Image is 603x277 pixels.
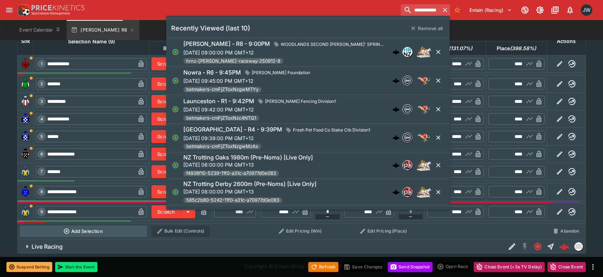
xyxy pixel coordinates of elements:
span: Win(131.07%) [431,44,480,53]
div: hrnz [402,47,413,57]
svg: Open [172,48,179,56]
img: logo-cerberus.svg [392,188,400,196]
span: [PERSON_NAME] Fencing Division1 [262,98,339,105]
p: [DATE] 09:45:00 PM GMT+12 [183,77,313,85]
button: Send Snapshot [388,262,433,272]
h6: Nowra - R6 - 9:45PM [183,69,241,76]
h5: Recently Viewed (last 10) [171,24,250,32]
svg: Open [172,188,179,196]
div: liveracing [574,242,583,251]
div: cerberus [392,106,400,113]
svg: Open [172,162,179,169]
img: PriceKinetics [32,5,85,10]
p: [DATE] 08:00:00 PM GMT+13 [183,188,317,195]
div: cerberus [392,162,400,169]
div: split button [435,262,471,272]
svg: Open [172,134,179,141]
button: Remove all [406,23,447,34]
button: Abandon [549,225,583,237]
h6: Albion Park - R1 - 7:47PM [183,208,252,216]
div: cerberus [392,48,400,56]
svg: Open [172,77,179,84]
button: [PERSON_NAME] R8 [67,20,139,40]
img: logo-cerberus.svg [392,162,400,169]
span: 585c2b80-5242-11f0-a31c-a70977d0e083 [183,197,282,204]
button: Scratch [151,95,181,108]
img: runner 7 [20,166,31,177]
button: Jayden Wyke [579,2,594,18]
span: betmakers-cmFjZToxNzc4NTQ1 [183,115,259,122]
span: 9 [39,209,44,214]
button: No Bookmarks [452,4,463,16]
span: 2 [39,81,44,86]
div: cerberus [392,134,400,141]
img: runner 6 [20,148,31,160]
div: cerberus [392,188,400,196]
button: Edit Detail [506,240,518,253]
svg: Open [172,106,179,113]
button: Connected to PK [518,4,531,16]
span: 3 [39,99,44,104]
img: greyhound_racing.png [417,130,431,145]
button: Documentation [549,4,561,16]
span: 1 [39,61,44,66]
button: Live Racing [17,239,506,254]
span: Ladbrokes Srm In Multis Mobile Pace [260,209,341,216]
button: Scratch [151,148,181,161]
img: runner 8 [20,186,31,197]
button: Scratch [151,205,181,218]
img: logo-cerberus.svg [392,106,400,113]
div: betmakers [402,76,413,86]
button: Scratch [151,130,181,143]
img: runner 2 [20,78,31,90]
img: betmakers.png [403,76,412,85]
em: ( 131.07 %) [449,44,472,53]
p: [DATE] 06:00:00 PM GMT+13 [183,161,313,168]
span: Place(398.58%) [489,44,544,53]
img: hrnz.png [403,47,412,57]
span: 4 [39,116,44,121]
h6: NZ Trotting Derby 2600m (Pre-Noms) [Live Only] [183,180,317,188]
div: cerberus [392,77,400,84]
img: betmakers.png [403,133,412,142]
button: Refresh [308,262,338,272]
span: hrnz-[PERSON_NAME]-raceway-250912-8 [183,58,283,65]
img: logo-cerberus--red.svg [559,242,569,252]
p: [DATE] 09:00:00 PM GMT+12 [183,49,387,56]
button: Bulk Edit (Controls) [151,225,210,237]
img: runner 1 [20,58,31,70]
img: greyhound_racing.png [417,102,431,116]
button: Add Selection [20,225,147,237]
button: Notifications [564,4,577,16]
svg: Closed [534,242,542,251]
th: Actions [547,27,585,55]
img: pricekinetics.png [403,161,412,170]
img: harness_racing.png [417,158,431,172]
button: SGM Disabled [518,240,531,253]
img: harness_racing.png [417,45,431,59]
button: Edit Pricing (Win) [261,225,340,237]
button: Suspend Betting [6,262,52,272]
span: betmakers-cmFjZToxNzgwMTYy [183,86,261,93]
div: pricekinetics [402,160,413,170]
button: Scratch [151,113,181,125]
input: search [401,4,440,16]
span: 8 [39,189,44,194]
h6: [GEOGRAPHIC_DATA] - R4 - 9:39PM [183,126,282,133]
span: 7 [39,169,44,174]
img: PriceKinetics Logo [16,3,30,17]
button: Toggle light/dark mode [534,4,546,16]
div: pricekinetics [402,187,413,197]
h6: [PERSON_NAME] - R8 - 9:00PM [183,40,270,48]
span: Selection Name (9) [60,37,123,46]
img: pricekinetics.png [403,187,412,197]
img: betmakers.png [403,105,412,114]
h6: NZ Trotting Oaks 1980m (Pre-Noms) [Live Only] [183,154,313,161]
img: liveracing [575,243,583,250]
button: Scratch [151,165,181,178]
img: runner 3 [20,96,31,107]
img: logo-cerberus.svg [392,48,400,56]
div: betmakers [402,133,413,143]
div: betmakers [402,104,413,114]
button: Event Calendar [15,20,65,40]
